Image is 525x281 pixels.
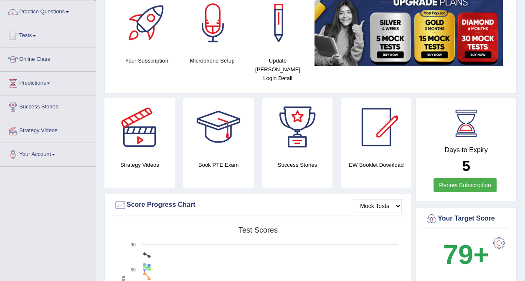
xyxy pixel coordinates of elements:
h4: Book PTE Exam [183,161,254,169]
text: 60 [131,267,136,272]
h4: Update [PERSON_NAME] Login Detail [249,56,307,83]
h4: Days to Expiry [425,146,507,154]
a: Practice Questions [0,0,96,21]
a: Renew Subscription [434,178,497,192]
h4: EW Booklet Download [341,161,411,169]
h4: Microphone Setup [184,56,241,65]
b: 79+ [443,239,489,270]
a: Tests [0,24,96,45]
div: Score Progress Chart [114,199,402,211]
div: Your Target Score [425,213,507,225]
a: Success Stories [0,95,96,116]
a: Predictions [0,72,96,93]
text: 90 [131,242,136,247]
h4: Your Subscription [118,56,175,65]
a: Online Class [0,48,96,69]
b: 5 [462,158,470,174]
h4: Success Stories [262,161,333,169]
a: Strategy Videos [0,119,96,140]
h4: Strategy Videos [104,161,175,169]
tspan: Test scores [238,226,278,234]
a: Your Account [0,143,96,164]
